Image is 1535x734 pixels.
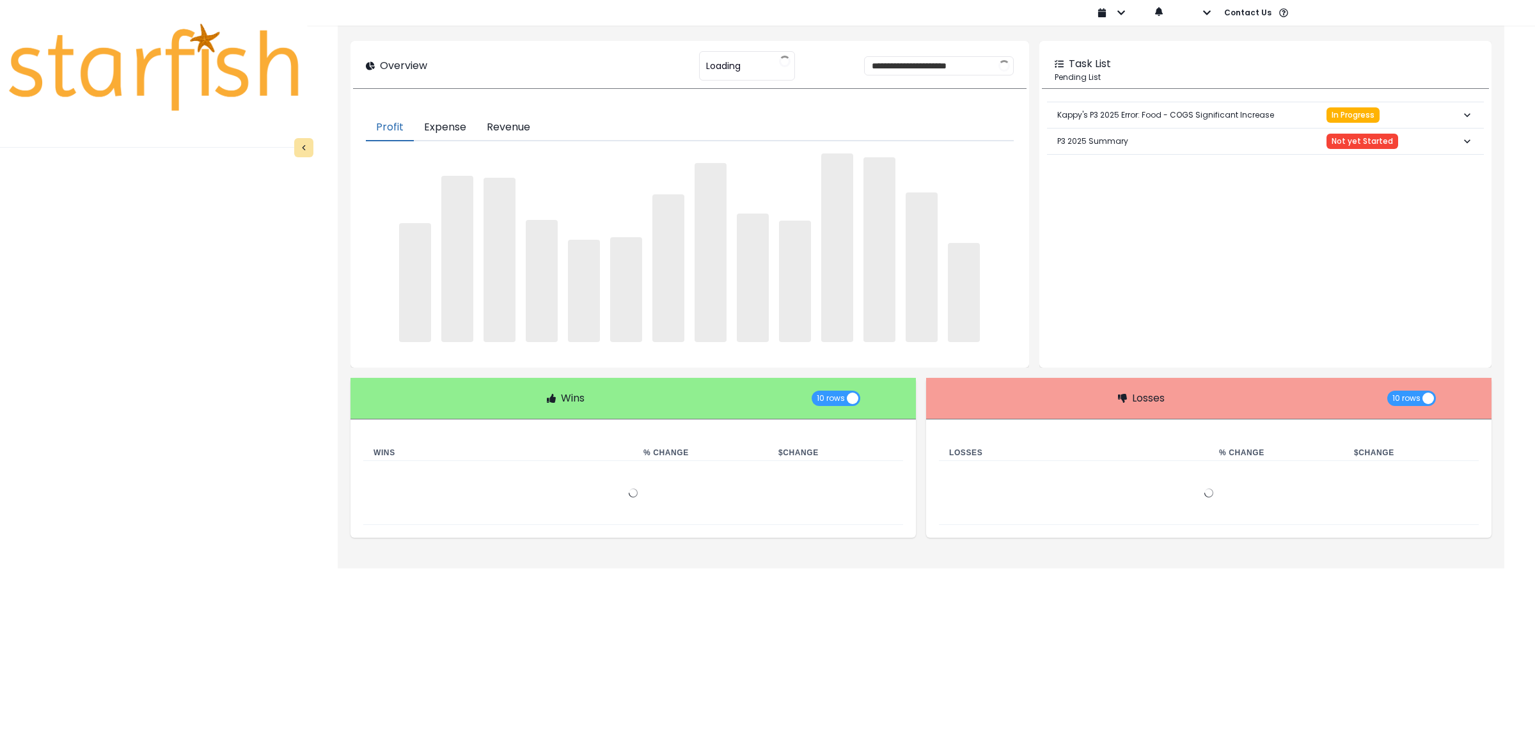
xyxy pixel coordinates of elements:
p: Wins [561,391,585,406]
span: ‌ [863,157,895,343]
span: ‌ [526,220,558,342]
span: Loading [706,52,741,79]
span: ‌ [695,163,727,343]
th: % Change [1209,445,1344,461]
button: Revenue [476,114,540,141]
span: ‌ [652,194,684,342]
span: ‌ [821,153,853,342]
p: Task List [1069,56,1111,72]
span: ‌ [737,214,769,342]
span: ‌ [568,240,600,343]
p: Losses [1132,391,1165,406]
p: Kappy's P3 2025 Error: Food - COGS Significant Increase [1057,99,1274,131]
button: Kappy's P3 2025 Error: Food - COGS Significant IncreaseIn Progress [1047,102,1484,128]
th: $ Change [768,445,903,461]
span: ‌ [399,223,431,343]
p: P3 2025 Summary [1057,125,1128,157]
button: P3 2025 SummaryNot yet Started [1047,129,1484,154]
th: Losses [939,445,1209,461]
span: ‌ [441,176,473,342]
span: In Progress [1332,111,1374,120]
span: ‌ [779,221,811,343]
button: Expense [414,114,476,141]
span: ‌ [906,192,938,342]
span: ‌ [484,178,516,342]
span: 10 rows [817,391,845,406]
th: $ Change [1344,445,1479,461]
span: ‌ [610,237,642,343]
p: Overview [380,58,427,74]
th: % Change [633,445,768,461]
span: 10 rows [1392,391,1421,406]
p: Pending List [1055,72,1476,83]
span: ‌ [948,243,980,343]
span: Not yet Started [1332,137,1393,146]
button: Profit [366,114,414,141]
th: Wins [363,445,633,461]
